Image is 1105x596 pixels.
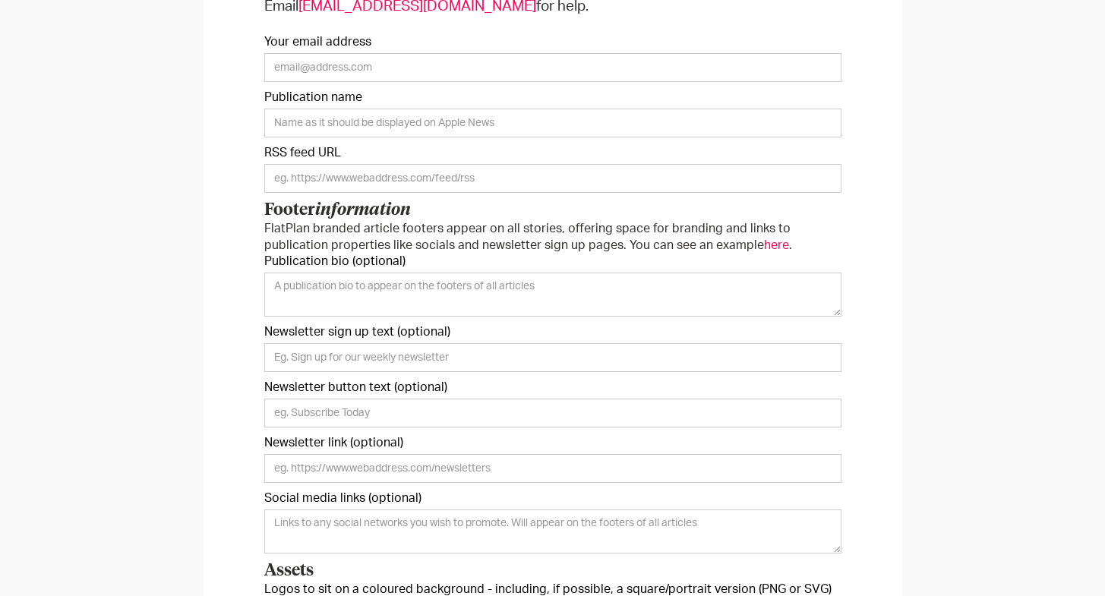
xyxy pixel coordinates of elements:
[264,220,841,254] p: FlatPlan branded article footers appear on all stories, offering space for branding and links to ...
[264,435,841,450] label: Newsletter link (optional)
[764,239,789,251] a: here
[264,164,841,193] input: eg. https://www.webaddress.com/feed/rss
[264,324,841,339] label: Newsletter sign up text (optional)
[264,34,841,49] label: Your email address
[264,399,841,427] input: eg. Subscribe Today
[264,490,841,506] label: Social media links (optional)
[315,202,411,219] em: information
[264,53,841,82] input: email@address.com
[264,454,841,483] input: eg. https://www.webaddress.com/newsletters
[264,90,841,105] label: Publication name
[264,343,841,372] input: Eg. Sign up for our weekly newsletter
[264,561,841,581] h3: Assets
[264,145,841,160] label: RSS feed URL
[264,109,841,137] input: Name as it should be displayed on Apple News
[264,200,841,220] h3: Footer
[264,254,841,269] label: Publication bio (optional)
[264,380,841,395] label: Newsletter button text (optional)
